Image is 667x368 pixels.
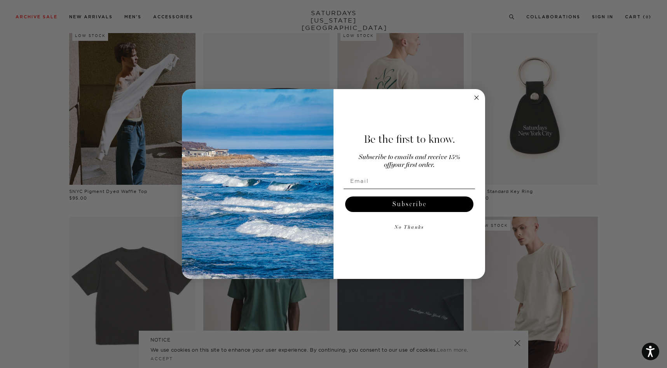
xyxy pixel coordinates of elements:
button: No Thanks [344,220,475,235]
img: underline [344,189,475,189]
button: Close dialog [472,93,481,102]
input: Email [344,173,475,189]
img: 125c788d-000d-4f3e-b05a-1b92b2a23ec9.jpeg [182,89,333,279]
span: your first order. [391,162,435,168]
button: Subscribe [345,196,473,212]
span: off [384,162,391,168]
span: Subscribe to emails and receive 15% [359,154,460,161]
span: Be the first to know. [364,133,455,146]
